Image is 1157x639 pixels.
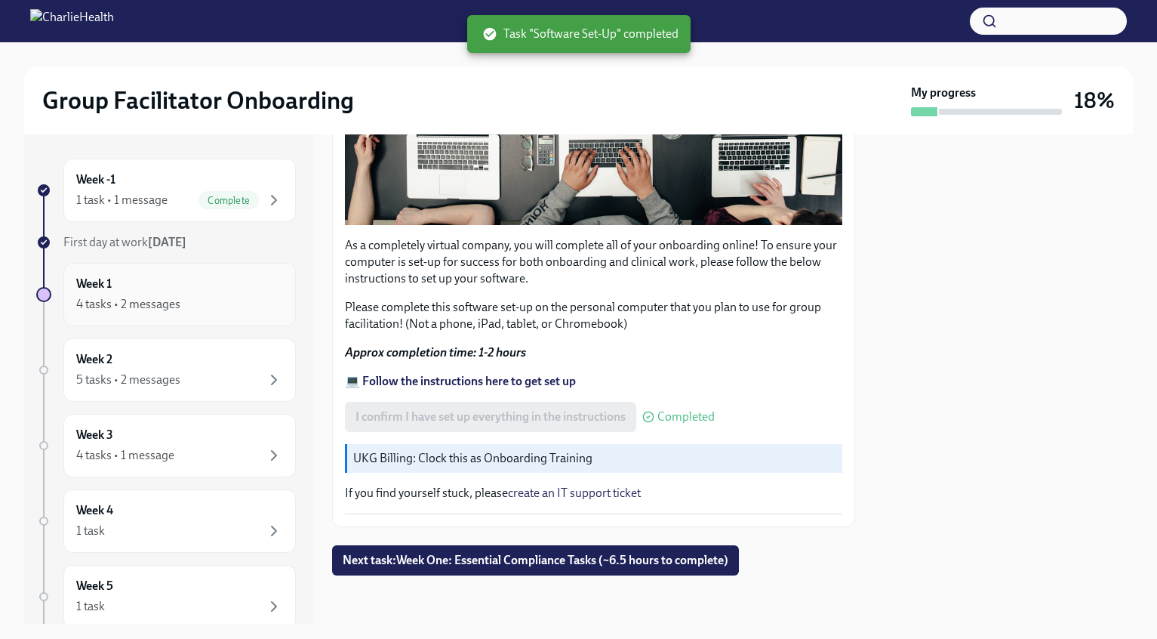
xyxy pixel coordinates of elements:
[76,171,115,188] h6: Week -1
[76,578,113,594] h6: Week 5
[76,427,113,443] h6: Week 3
[345,485,842,502] p: If you find yourself stuck, please
[482,26,679,42] span: Task "Software Set-Up" completed
[345,374,576,388] a: 💻 Follow the instructions here to get set up
[332,545,739,576] button: Next task:Week One: Essential Compliance Tasks (~6.5 hours to complete)
[1074,87,1115,114] h3: 18%
[353,450,836,467] p: UKG Billing: Clock this as Onboarding Training
[36,489,296,553] a: Week 41 task
[42,85,354,116] h2: Group Facilitator Onboarding
[36,159,296,222] a: Week -11 task • 1 messageComplete
[76,276,112,292] h6: Week 1
[63,235,186,249] span: First day at work
[76,502,113,519] h6: Week 4
[36,234,296,251] a: First day at work[DATE]
[76,192,168,208] div: 1 task • 1 message
[657,411,715,423] span: Completed
[345,237,842,287] p: As a completely virtual company, you will complete all of your onboarding online! To ensure your ...
[36,414,296,477] a: Week 34 tasks • 1 message
[36,263,296,326] a: Week 14 tasks • 2 messages
[36,338,296,402] a: Week 25 tasks • 2 messages
[76,598,105,615] div: 1 task
[345,345,526,360] strong: Approx completion time: 1-2 hours
[30,9,114,33] img: CharlieHealth
[36,565,296,628] a: Week 51 task
[198,195,259,206] span: Complete
[148,235,186,249] strong: [DATE]
[76,351,112,368] h6: Week 2
[508,486,641,500] a: create an IT support ticket
[76,372,180,388] div: 5 tasks • 2 messages
[76,523,105,539] div: 1 task
[76,447,174,464] div: 4 tasks • 1 message
[76,296,180,313] div: 4 tasks • 2 messages
[911,85,976,101] strong: My progress
[345,299,842,332] p: Please complete this software set-up on the personal computer that you plan to use for group faci...
[343,553,728,568] span: Next task : Week One: Essential Compliance Tasks (~6.5 hours to complete)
